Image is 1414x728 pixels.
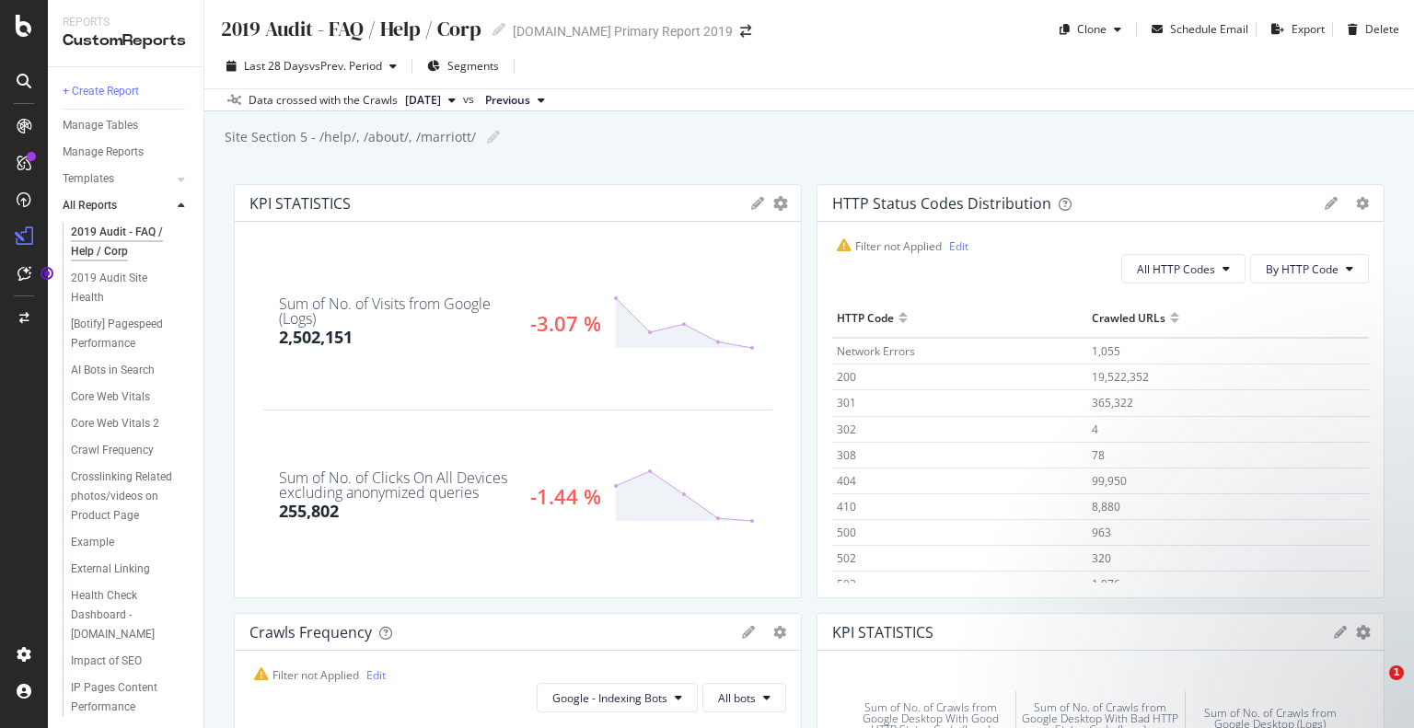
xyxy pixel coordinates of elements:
[518,314,614,332] div: -3.07 %
[1092,395,1133,410] span: 365,322
[244,58,309,74] span: Last 28 Days
[63,169,114,189] div: Templates
[485,92,530,109] span: Previous
[832,194,1051,213] div: HTTP Status Codes Distribution
[279,470,518,500] div: Sum of No. of Clicks On All Devices excluding anonymized queries
[63,82,139,101] div: + Create Report
[1351,665,1396,710] iframe: Intercom live chat
[1266,261,1339,277] span: By HTTP Code
[1092,343,1120,359] span: 1,055
[71,223,191,261] a: 2019 Audit - FAQ / Help / Corp
[63,196,172,215] a: All Reports
[1292,21,1325,37] div: Export
[837,499,856,514] span: 410
[71,468,182,526] div: Crosslinking Related photos/videos on Product Page
[63,196,117,215] div: All Reports
[71,586,191,644] a: Health Check Dashboard - [DOMAIN_NAME]
[837,238,942,254] span: Filter not Applied
[63,116,138,135] div: Manage Tables
[1052,15,1129,44] button: Clone
[447,58,499,74] span: Segments
[71,361,191,380] a: AI Bots in Search
[537,683,698,712] button: Google - Indexing Bots
[420,52,506,81] button: Segments
[279,296,518,326] div: Sum of No. of Visits from Google (Logs)
[832,623,933,641] div: KPI STATISTICS
[1250,254,1369,283] button: By HTTP Code
[219,15,481,43] div: 2019 Audit - FAQ / Help / Corp
[71,441,191,460] a: Crawl Frequency
[1340,15,1399,44] button: Delete
[71,315,191,353] a: [Botify] Pagespeed Performance
[71,560,191,579] a: External Linking
[949,238,968,254] a: Edit
[1092,369,1149,385] span: 19,522,352
[478,89,552,111] button: Previous
[309,58,382,74] span: vs Prev. Period
[740,25,751,38] div: arrow-right-arrow-left
[1092,422,1098,437] span: 4
[71,223,178,261] div: 2019 Audit - FAQ / Help / Corp
[552,690,667,706] span: Google - Indexing Bots
[71,315,179,353] div: [Botify] Pagespeed Performance
[837,447,856,463] span: 308
[254,667,359,683] span: Filter not Applied
[702,683,786,712] button: All bots
[493,23,505,36] i: Edit report name
[1092,473,1127,489] span: 99,950
[249,623,372,641] div: Crawls Frequency
[71,468,191,526] a: Crosslinking Related photos/videos on Product Page
[249,194,351,213] div: KPI STATISTICS
[1170,21,1248,37] div: Schedule Email
[1092,447,1105,463] span: 78
[71,269,174,307] div: 2019 Audit Site Health
[63,82,191,101] a: + Create Report
[773,197,788,210] div: gear
[219,52,404,81] button: Last 28 DaysvsPrev. Period
[63,15,189,30] div: Reports
[1092,303,1165,332] div: Crawled URLs
[63,169,172,189] a: Templates
[837,395,856,410] span: 301
[1092,499,1120,514] span: 8,880
[1137,261,1215,277] span: All HTTP Codes
[249,92,398,109] div: Data crossed with the Crawls
[71,269,191,307] a: 2019 Audit Site Health
[1092,525,1111,540] span: 963
[279,326,353,350] div: 2,502,151
[773,626,786,639] div: gear
[1389,665,1404,680] span: 1
[837,550,856,566] span: 502
[71,414,159,433] div: Core Web Vitals 2
[71,652,142,671] div: Impact of SEO
[71,533,191,552] a: Example
[71,652,191,671] a: Impact of SEO
[71,586,181,644] div: Health Check Dashboard - Marriott.com
[398,89,463,111] button: [DATE]
[513,22,733,40] div: [DOMAIN_NAME] Primary Report 2019
[718,690,756,706] span: All bots
[63,143,144,162] div: Manage Reports
[71,414,191,433] a: Core Web Vitals 2
[1264,15,1325,44] button: Export
[71,387,150,407] div: Core Web Vitals
[463,91,478,108] span: vs
[487,131,500,144] i: Edit report name
[837,343,915,359] span: Network Errors
[1356,197,1369,210] div: gear
[518,487,614,505] div: -1.44 %
[405,92,441,109] span: 2025 Sep. 1st
[1077,21,1107,37] div: Clone
[837,473,856,489] span: 404
[71,678,191,717] a: IP Pages Content Performance
[837,576,856,592] span: 503
[39,265,55,282] div: Tooltip anchor
[1144,15,1248,44] button: Schedule Email
[837,303,894,332] div: HTTP Code
[71,678,178,717] div: IP Pages Content Performance
[71,361,155,380] div: AI Bots in Search
[279,500,339,524] div: 255,802
[71,560,150,579] div: External Linking
[63,30,189,52] div: CustomReports
[234,184,802,598] div: KPI STATISTICSgeargearSum of No. of Visits from Google (Logs)2,502,151-3.07 %Sum of No. of Clicks...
